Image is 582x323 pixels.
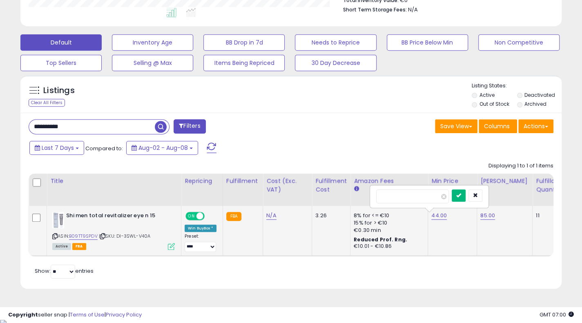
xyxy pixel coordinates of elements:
[524,91,555,98] label: Deactivated
[480,177,529,185] div: [PERSON_NAME]
[387,34,468,51] button: BB Price Below Min
[20,55,102,71] button: Top Sellers
[29,99,65,107] div: Clear All Filters
[186,213,196,220] span: ON
[266,212,276,220] a: N/A
[126,141,198,155] button: Aug-02 - Aug-08
[226,212,241,221] small: FBA
[29,141,84,155] button: Last 7 Days
[480,212,495,220] a: 85.00
[315,177,347,194] div: Fulfillment Cost
[354,177,424,185] div: Amazon Fees
[478,34,560,51] button: Non Competitive
[435,119,477,133] button: Save View
[315,212,344,219] div: 3.26
[536,212,561,219] div: 11
[72,243,86,250] span: FBA
[203,55,285,71] button: Items Being Repriced
[106,311,142,319] a: Privacy Policy
[66,212,165,222] b: Shi men total revitalizer eye n 15
[70,311,105,319] a: Terms of Use
[203,34,285,51] button: BB Drop in 7d
[295,55,376,71] button: 30 Day Decrease
[185,225,216,232] div: Win BuyBox *
[52,212,175,249] div: ASIN:
[174,119,205,134] button: Filters
[524,100,546,107] label: Archived
[354,227,421,234] div: €0.30 min
[266,177,308,194] div: Cost (Exc. VAT)
[50,177,178,185] div: Title
[20,34,102,51] button: Default
[8,311,142,319] div: seller snap | |
[536,177,564,194] div: Fulfillable Quantity
[540,311,574,319] span: 2025-08-16 07:00 GMT
[484,122,510,130] span: Columns
[472,82,562,90] p: Listing States:
[354,219,421,227] div: 15% for > €10
[226,177,259,185] div: Fulfillment
[185,234,216,252] div: Preset:
[354,236,407,243] b: Reduced Prof. Rng.
[431,177,473,185] div: Min Price
[185,177,219,185] div: Repricing
[479,100,509,107] label: Out of Stock
[479,119,517,133] button: Columns
[408,6,418,13] span: N/A
[431,212,447,220] a: 44.00
[354,212,421,219] div: 8% for <= €10
[354,243,421,250] div: €10.01 - €10.86
[52,212,64,228] img: 31vcJpZVP+L._SL40_.jpg
[518,119,553,133] button: Actions
[479,91,494,98] label: Active
[354,185,359,193] small: Amazon Fees.
[203,213,216,220] span: OFF
[43,85,75,96] h5: Listings
[112,55,193,71] button: Selling @ Max
[52,243,71,250] span: All listings currently available for purchase on Amazon
[99,233,150,239] span: | SKU: DI-3SWL-V40A
[488,162,553,170] div: Displaying 1 to 1 of 1 items
[343,6,407,13] b: Short Term Storage Fees:
[42,144,74,152] span: Last 7 Days
[112,34,193,51] button: Inventory Age
[69,233,98,240] a: B09TT9SPDV
[8,311,38,319] strong: Copyright
[295,34,376,51] button: Needs to Reprice
[85,145,123,152] span: Compared to:
[138,144,188,152] span: Aug-02 - Aug-08
[35,267,94,275] span: Show: entries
